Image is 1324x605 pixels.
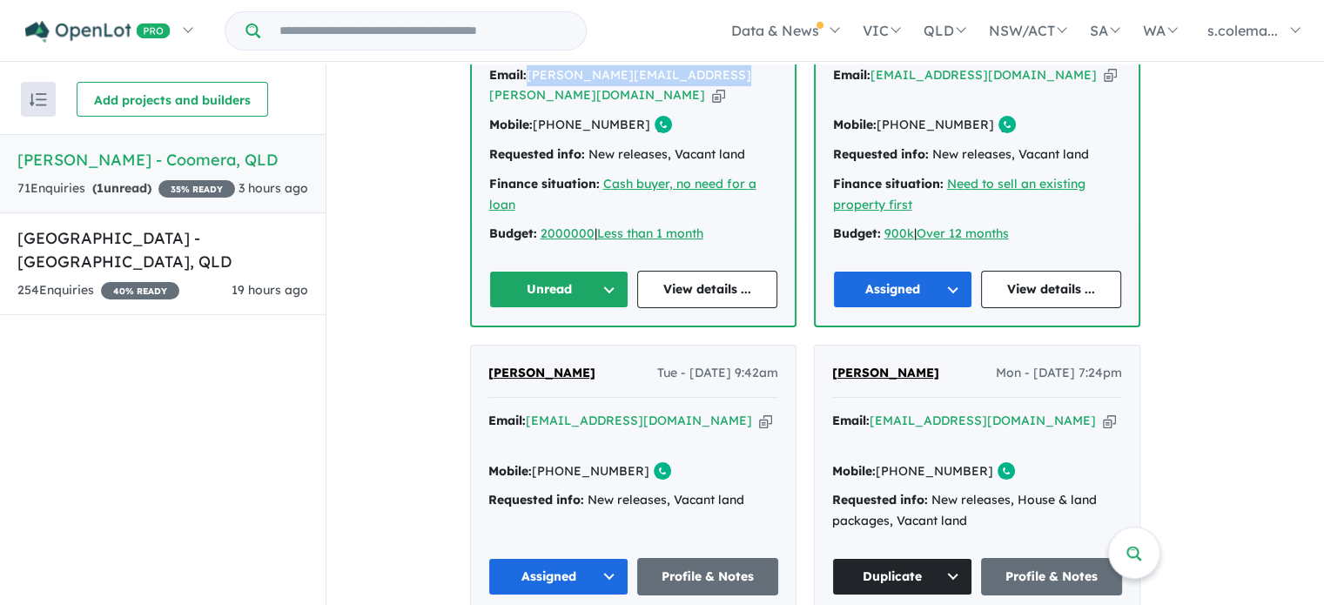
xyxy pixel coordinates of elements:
strong: Requested info: [488,492,584,508]
button: Copy [1103,412,1116,430]
a: [EMAIL_ADDRESS][DOMAIN_NAME] [870,67,1097,83]
a: [PHONE_NUMBER] [876,463,993,479]
div: New releases, Vacant land [489,145,777,165]
a: View details ... [981,271,1121,308]
a: [EMAIL_ADDRESS][DOMAIN_NAME] [526,413,752,428]
span: s.colema... [1207,22,1278,39]
a: [PHONE_NUMBER] [877,117,994,132]
strong: Email: [488,413,526,428]
strong: Email: [489,67,527,83]
span: 19 hours ago [232,282,308,298]
input: Try estate name, suburb, builder or developer [264,12,582,50]
strong: Finance situation: [489,176,600,192]
a: Profile & Notes [637,558,778,595]
img: Openlot PRO Logo White [25,21,171,43]
a: 2000000 [541,225,595,241]
a: Less than 1 month [597,225,703,241]
button: Copy [1104,66,1117,84]
span: [PERSON_NAME] [488,365,595,380]
span: [PERSON_NAME] [832,365,939,380]
strong: Finance situation: [833,176,944,192]
strong: Mobile: [832,463,876,479]
div: 71 Enquir ies [17,178,235,199]
span: 1 [97,180,104,196]
strong: Email: [833,67,870,83]
strong: Requested info: [489,146,585,162]
a: [PERSON_NAME] [832,363,939,384]
span: 35 % READY [158,180,235,198]
h5: [GEOGRAPHIC_DATA] - [GEOGRAPHIC_DATA] , QLD [17,226,308,273]
strong: Requested info: [833,146,929,162]
a: [EMAIL_ADDRESS][DOMAIN_NAME] [870,413,1096,428]
button: Assigned [488,558,629,595]
strong: Mobile: [833,117,877,132]
button: Unread [489,271,629,308]
strong: Mobile: [488,463,532,479]
a: 900k [884,225,914,241]
a: [PHONE_NUMBER] [533,117,650,132]
strong: ( unread) [92,180,151,196]
span: 40 % READY [101,282,179,299]
strong: Budget: [489,225,537,241]
strong: Email: [832,413,870,428]
a: [PERSON_NAME][EMAIL_ADDRESS][PERSON_NAME][DOMAIN_NAME] [489,67,751,104]
button: Duplicate [832,558,973,595]
strong: Budget: [833,225,881,241]
div: | [489,224,777,245]
img: sort.svg [30,93,47,106]
a: Profile & Notes [981,558,1122,595]
h5: [PERSON_NAME] - Coomera , QLD [17,148,308,171]
div: | [833,224,1121,245]
strong: Mobile: [489,117,533,132]
button: Copy [759,412,772,430]
a: [PHONE_NUMBER] [532,463,649,479]
a: View details ... [637,271,777,308]
button: Add projects and builders [77,82,268,117]
button: Assigned [833,271,973,308]
a: Need to sell an existing property first [833,176,1085,212]
div: New releases, Vacant land [488,490,778,511]
a: [PERSON_NAME] [488,363,595,384]
button: Copy [712,86,725,104]
div: New releases, Vacant land [833,145,1121,165]
a: Over 12 months [917,225,1009,241]
div: New releases, House & land packages, Vacant land [832,490,1122,532]
a: Cash buyer, no need for a loan [489,176,756,212]
div: 254 Enquir ies [17,280,179,301]
span: Mon - [DATE] 7:24pm [996,363,1122,384]
strong: Requested info: [832,492,928,508]
span: Tue - [DATE] 9:42am [657,363,778,384]
span: 3 hours ago [239,180,308,196]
